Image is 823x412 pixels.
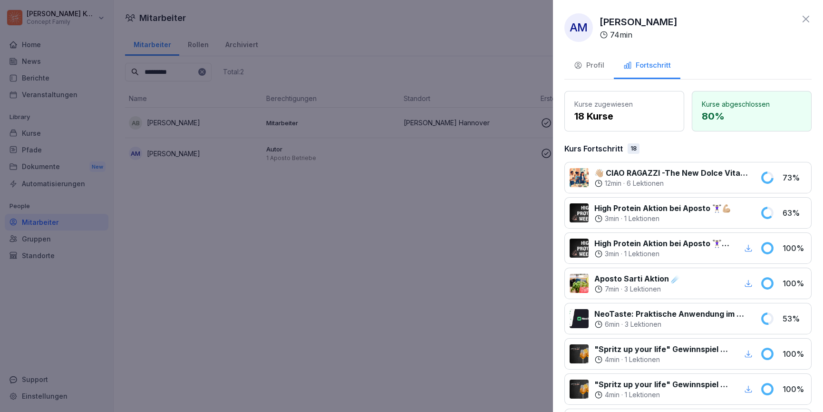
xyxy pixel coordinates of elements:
[610,29,632,40] p: 74 min
[625,320,661,329] p: 3 Lektionen
[594,379,731,390] p: "Spritz up your life" Gewinnspiel 2025 🧡🍊
[594,355,731,364] div: ·
[783,242,806,254] p: 100 %
[594,179,749,188] div: ·
[594,273,680,284] p: Aposto Sarti Aktion ☄️
[594,390,731,400] div: ·
[624,214,659,223] p: 1 Lektionen
[594,343,731,355] p: "Spritz up your life" Gewinnspiel 2025 🧡🍊
[702,99,802,109] p: Kurse abgeschlossen
[625,390,660,400] p: 1 Lektionen
[783,207,806,219] p: 63 %
[605,390,620,400] p: 4 min
[628,143,639,154] div: 18
[594,214,731,223] div: ·
[605,249,619,259] p: 3 min
[625,355,660,364] p: 1 Lektionen
[600,15,678,29] p: [PERSON_NAME]
[594,202,731,214] p: High Protein Aktion bei Aposto 🏋🏻‍♀️💪🏼
[594,249,731,259] div: ·
[623,60,671,71] div: Fortschritt
[783,348,806,360] p: 100 %
[624,284,661,294] p: 3 Lektionen
[624,249,659,259] p: 1 Lektionen
[783,172,806,183] p: 73 %
[614,53,680,79] button: Fortschritt
[594,284,680,294] div: ·
[783,278,806,289] p: 100 %
[574,109,674,123] p: 18 Kurse
[564,143,623,154] p: Kurs Fortschritt
[574,99,674,109] p: Kurse zugewiesen
[783,383,806,395] p: 100 %
[594,167,749,179] p: 👋🏼 CIAO RAGAZZI -The New Dolce Vita- Apostorelaunch
[594,320,749,329] div: ·
[574,60,604,71] div: Profil
[564,13,593,42] div: AM
[564,53,614,79] button: Profil
[605,179,621,188] p: 12 min
[594,238,731,249] p: High Protein Aktion bei Aposto 🏋🏻‍♀️💪🏼
[594,308,749,320] p: NeoTaste: Praktische Anwendung im Wilma Betrieb✨
[627,179,664,188] p: 6 Lektionen
[605,284,619,294] p: 7 min
[783,313,806,324] p: 53 %
[605,320,620,329] p: 6 min
[702,109,802,123] p: 80 %
[605,214,619,223] p: 3 min
[605,355,620,364] p: 4 min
